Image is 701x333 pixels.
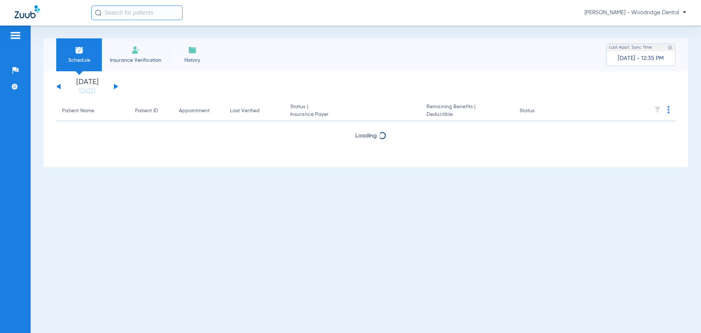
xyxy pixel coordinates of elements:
[62,107,123,115] div: Patient Name
[618,55,664,62] span: [DATE] - 12:35 PM
[284,101,421,121] th: Status |
[9,31,21,40] img: hamburger-icon
[62,57,96,64] span: Schedule
[188,46,197,54] img: History
[230,107,279,115] div: Last Verified
[355,133,377,139] span: Loading
[15,5,40,18] img: Zuub Logo
[667,45,673,50] img: last sync help info
[62,107,94,115] div: Patient Name
[107,57,164,64] span: Insurance Verification
[421,101,513,121] th: Remaining Benefits |
[290,111,415,118] span: Insurance Payer
[131,46,140,54] img: Manual Insurance Verification
[95,10,101,16] img: Search Icon
[179,107,218,115] div: Appointment
[667,106,670,113] img: group-dot-blue.svg
[65,79,109,95] li: [DATE]
[585,9,686,16] span: [PERSON_NAME] - Woodridge Dental
[175,57,210,64] span: History
[230,107,260,115] div: Last Verified
[135,107,167,115] div: Patient ID
[91,5,183,20] input: Search for patients
[654,106,661,113] img: filter.svg
[426,111,507,118] span: Deductible
[609,44,653,51] span: Last Appt. Sync Time:
[179,107,210,115] div: Appointment
[514,101,563,121] th: Status
[75,46,84,54] img: Schedule
[65,87,109,95] a: [DATE]
[135,107,158,115] div: Patient ID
